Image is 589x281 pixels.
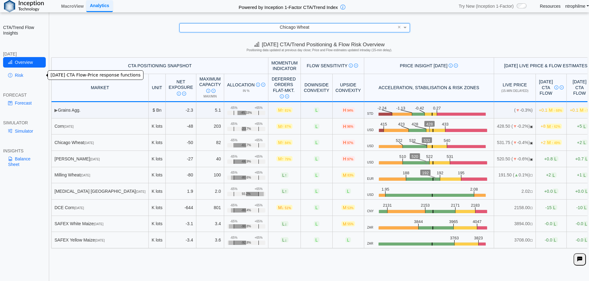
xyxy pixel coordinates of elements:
span: ↑ [285,172,287,177]
span: L [314,188,319,194]
span: 55% [347,222,353,226]
div: +65% [254,236,262,240]
text: 540 [445,138,451,143]
span: 94% [347,109,353,112]
span: -92.8% [241,241,251,245]
text: 428 [426,122,433,126]
td: K lots [149,200,166,216]
span: M [276,205,292,210]
span: ▼ [513,124,517,129]
img: Read More [560,85,564,89]
td: 520.50 ( -0.6%) [494,151,536,167]
td: 82 [196,134,224,151]
text: 532 [424,138,431,143]
span: +5 [577,124,587,129]
div: +65% [254,171,262,175]
div: DCE Corn [54,205,145,210]
th: Upside Convexity [333,74,364,102]
span: 97% [347,141,353,145]
td: K lots [149,134,166,151]
span: -0.0 [576,221,589,226]
div: -65% [230,138,237,142]
a: Resources [540,3,561,9]
text: 3965 [449,219,458,224]
span: H [342,107,355,113]
span: ↑ [282,140,284,145]
img: Info [554,85,558,89]
div: FORECAST [3,92,46,98]
span: USD [367,144,373,148]
td: 100 [196,167,224,184]
div: [DATE] [3,51,46,57]
a: Overview [3,57,46,68]
span: L [552,205,557,210]
span: H [342,124,355,129]
span: (15-min delayed) [501,89,528,93]
a: Forecast [3,98,46,108]
span: ↓ [285,221,287,226]
div: Corn [54,123,145,129]
text: -1.13 [397,106,406,110]
span: NO FEED: Live data feed not provided for this market. [530,190,533,193]
td: ( -0.3%) [494,102,536,118]
span: -61.7% [241,143,251,147]
span: STD [367,112,373,116]
span: OPEN: Market session is currently open. [530,125,533,128]
td: 2.0 [196,183,224,200]
td: -50 [166,134,196,151]
span: L [345,237,351,242]
span: 79% [285,158,291,161]
td: K lots [149,183,166,200]
text: 2171 [451,203,460,208]
div: +65% [254,204,262,207]
td: 3894.00 [494,216,536,232]
div: SIMULATOR [3,120,46,126]
td: K lots [149,118,166,135]
div: -65% [230,155,237,159]
text: 192 [437,171,443,175]
span: USD [367,128,373,132]
span: 81% [285,109,291,112]
text: -2.24 [378,106,386,110]
text: 2153 [421,203,430,208]
span: NO FEED: Live data feed not provided for this market. [530,174,533,177]
th: Live Price [494,74,536,102]
div: [PERSON_NAME] [54,156,145,162]
td: K lots [149,151,166,167]
div: Flow Sensitivity [304,63,361,68]
div: [DATE] CTA Flow-Price response functions [48,70,143,80]
td: 428.50 ( -0.2%) [494,118,536,135]
span: ↑ 68% [553,109,562,112]
div: -65% [230,187,237,191]
span: +8 [541,124,562,129]
span: +1 [577,172,587,178]
span: M [341,221,355,226]
text: 522 [426,155,433,159]
img: Read More [211,89,216,93]
span: Max/Min [203,95,217,98]
span: NO FEED: Live data feed not provided for this market. [530,239,533,242]
span: [DATE] [84,141,94,145]
h5: Positioning data updated at previous day close; Price and Flow estimates updated intraday (15-min... [52,48,586,52]
span: -0.0 [576,237,589,242]
td: K lots [149,232,166,248]
div: INSIGHTS [3,148,46,154]
div: +65% [254,138,262,142]
span: -45.33% [241,111,252,115]
td: K lots [149,167,166,184]
img: Read More [354,64,358,68]
span: ↑ 62% [552,125,560,128]
div: Net Exposure [169,79,193,96]
span: 97% [347,158,353,161]
text: 4047 [473,219,482,224]
td: $ Bn [149,102,166,118]
span: 51% [285,206,291,210]
td: -3.4 [166,232,196,248]
th: Acceleration, Stabilisation & Risk Zones [364,74,494,102]
img: Info [177,92,181,96]
span: +0.8 [544,156,558,161]
td: -644 [166,200,196,216]
span: L [314,107,319,113]
span: +0.0 [575,188,589,194]
img: Info [280,94,284,98]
